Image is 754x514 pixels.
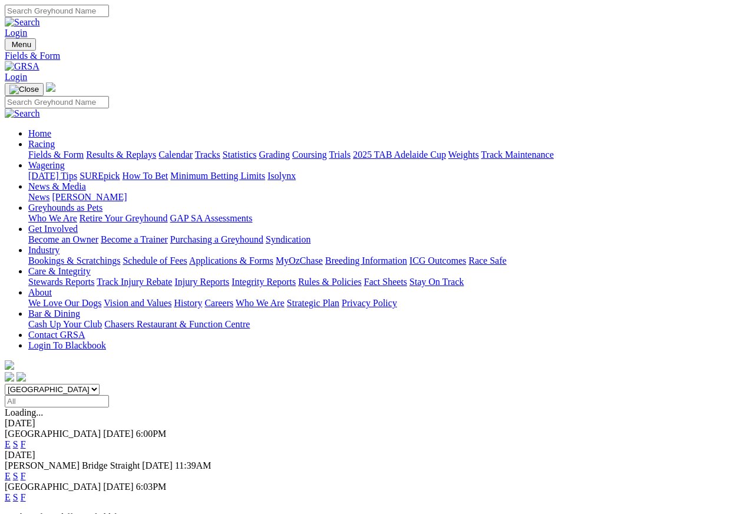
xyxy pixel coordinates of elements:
[28,256,120,266] a: Bookings & Scratchings
[287,298,339,308] a: Strategic Plan
[28,298,101,308] a: We Love Our Dogs
[28,181,86,191] a: News & Media
[448,150,479,160] a: Weights
[12,40,31,49] span: Menu
[5,471,11,481] a: E
[46,82,55,92] img: logo-grsa-white.png
[103,482,134,492] span: [DATE]
[28,139,55,149] a: Racing
[86,150,156,160] a: Results & Replays
[195,150,220,160] a: Tracks
[325,256,407,266] a: Breeding Information
[409,256,466,266] a: ICG Outcomes
[28,213,77,223] a: Who We Are
[5,17,40,28] img: Search
[5,5,109,17] input: Search
[28,309,80,319] a: Bar & Dining
[28,192,749,203] div: News & Media
[28,277,749,287] div: Care & Integrity
[28,203,102,213] a: Greyhounds as Pets
[21,471,26,481] a: F
[28,128,51,138] a: Home
[28,298,749,309] div: About
[13,471,18,481] a: S
[174,298,202,308] a: History
[409,277,464,287] a: Stay On Track
[481,150,554,160] a: Track Maintenance
[364,277,407,287] a: Fact Sheets
[5,96,109,108] input: Search
[28,234,749,245] div: Get Involved
[97,277,172,287] a: Track Injury Rebate
[5,429,101,439] span: [GEOGRAPHIC_DATA]
[232,277,296,287] a: Integrity Reports
[28,330,85,340] a: Contact GRSA
[276,256,323,266] a: MyOzChase
[28,245,59,255] a: Industry
[468,256,506,266] a: Race Safe
[80,213,168,223] a: Retire Your Greyhound
[104,298,171,308] a: Vision and Values
[329,150,350,160] a: Trials
[266,234,310,244] a: Syndication
[170,171,265,181] a: Minimum Betting Limits
[267,171,296,181] a: Isolynx
[292,150,327,160] a: Coursing
[104,319,250,329] a: Chasers Restaurant & Function Centre
[142,460,173,470] span: [DATE]
[21,439,26,449] a: F
[259,150,290,160] a: Grading
[13,492,18,502] a: S
[28,171,77,181] a: [DATE] Tips
[13,439,18,449] a: S
[170,213,253,223] a: GAP SA Assessments
[21,492,26,502] a: F
[5,83,44,96] button: Toggle navigation
[28,224,78,234] a: Get Involved
[236,298,285,308] a: Who We Are
[80,171,120,181] a: SUREpick
[223,150,257,160] a: Statistics
[5,51,749,61] div: Fields & Form
[5,450,749,460] div: [DATE]
[28,266,91,276] a: Care & Integrity
[28,150,84,160] a: Fields & Form
[5,395,109,407] input: Select date
[5,372,14,382] img: facebook.svg
[123,256,187,266] a: Schedule of Fees
[5,492,11,502] a: E
[189,256,273,266] a: Applications & Forms
[28,287,52,297] a: About
[16,372,26,382] img: twitter.svg
[5,72,27,82] a: Login
[28,150,749,160] div: Racing
[5,439,11,449] a: E
[5,108,40,119] img: Search
[5,407,43,417] span: Loading...
[5,61,39,72] img: GRSA
[28,160,65,170] a: Wagering
[5,482,101,492] span: [GEOGRAPHIC_DATA]
[9,85,39,94] img: Close
[136,482,167,492] span: 6:03PM
[204,298,233,308] a: Careers
[136,429,167,439] span: 6:00PM
[28,319,102,329] a: Cash Up Your Club
[174,277,229,287] a: Injury Reports
[28,171,749,181] div: Wagering
[175,460,211,470] span: 11:39AM
[5,38,36,51] button: Toggle navigation
[101,234,168,244] a: Become a Trainer
[28,234,98,244] a: Become an Owner
[28,340,106,350] a: Login To Blackbook
[123,171,168,181] a: How To Bet
[103,429,134,439] span: [DATE]
[5,360,14,370] img: logo-grsa-white.png
[158,150,193,160] a: Calendar
[28,256,749,266] div: Industry
[28,213,749,224] div: Greyhounds as Pets
[28,319,749,330] div: Bar & Dining
[5,28,27,38] a: Login
[28,192,49,202] a: News
[353,150,446,160] a: 2025 TAB Adelaide Cup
